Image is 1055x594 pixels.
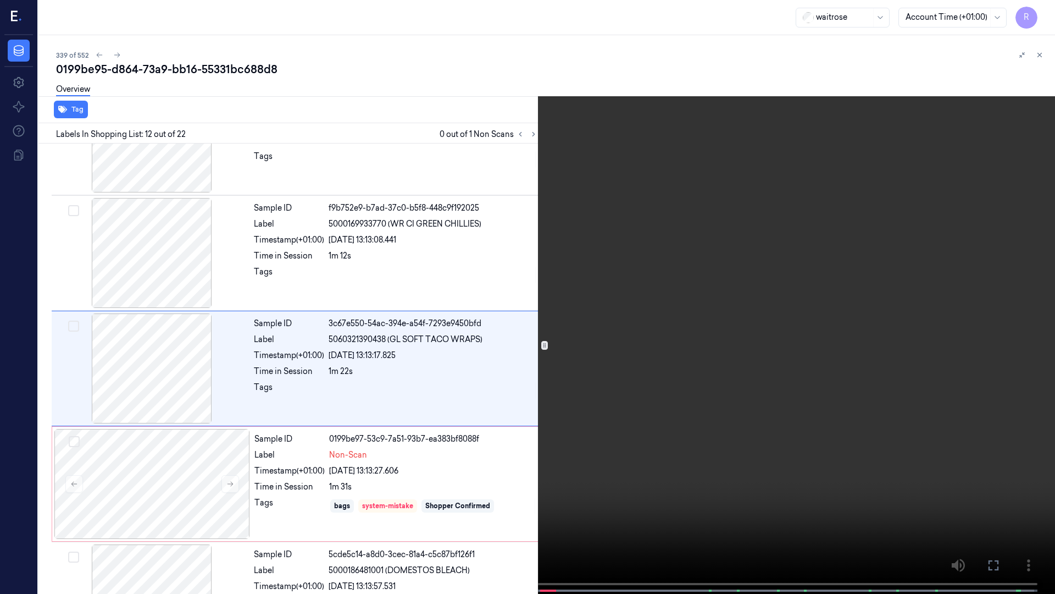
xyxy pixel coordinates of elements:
div: Sample ID [254,433,325,445]
a: Overview [56,84,90,96]
div: Time in Session [254,250,324,262]
div: 1m 12s [329,250,538,262]
div: Sample ID [254,549,324,560]
button: Select row [68,205,79,216]
div: Label [254,565,324,576]
div: Tags [254,266,324,284]
div: 1m 22s [329,366,538,377]
span: 5060321390438 (GL SOFT TACO WRAPS) [329,334,482,345]
div: Label [254,218,324,230]
div: Timestamp (+01:00) [254,465,325,477]
div: 1m 31s [329,481,537,493]
div: [DATE] 13:13:57.531 [329,581,538,592]
div: Timestamp (+01:00) [254,350,324,361]
span: 339 of 552 [56,51,88,60]
span: 5000186481001 (DOMESTOS BLEACH) [329,565,470,576]
div: Tags [254,382,324,399]
div: Time in Session [254,366,324,377]
div: bags [334,501,350,511]
button: Select row [69,436,80,447]
div: Timestamp (+01:00) [254,581,324,592]
div: [DATE] 13:13:08.441 [329,234,538,246]
span: Labels In Shopping List: 12 out of 22 [56,129,186,140]
div: Tags [254,497,325,515]
div: [DATE] 13:13:27.606 [329,465,537,477]
button: Tag [54,101,88,118]
button: R [1015,7,1037,29]
div: Sample ID [254,202,324,214]
div: Time in Session [254,481,325,493]
button: Select row [68,321,79,332]
span: Non-Scan [329,449,367,461]
div: 3c67e550-54ac-394e-a54f-7293e9450bfd [329,318,538,329]
div: 0199be97-53c9-7a51-93b7-ea383bf8088f [329,433,537,445]
div: system-mistake [362,501,413,511]
button: Select row [68,552,79,563]
div: Label [254,449,325,461]
div: 5cde5c14-a8d0-3cec-81a4-c5c87bf126f1 [329,549,538,560]
span: 5000169933770 (WR CI GREEN CHILLIES) [329,218,481,230]
div: Timestamp (+01:00) [254,234,324,246]
div: 0199be95-d864-73a9-bb16-55331bc688d8 [56,62,1046,77]
span: 0 out of 1 Non Scans [440,128,540,141]
div: Shopper Confirmed [425,501,490,511]
div: Label [254,334,324,345]
div: Tags [254,151,324,168]
div: Sample ID [254,318,324,329]
div: [DATE] 13:13:17.825 [329,350,538,361]
div: f9b752e9-b7ad-37c0-b5f8-448c9f192025 [329,202,538,214]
